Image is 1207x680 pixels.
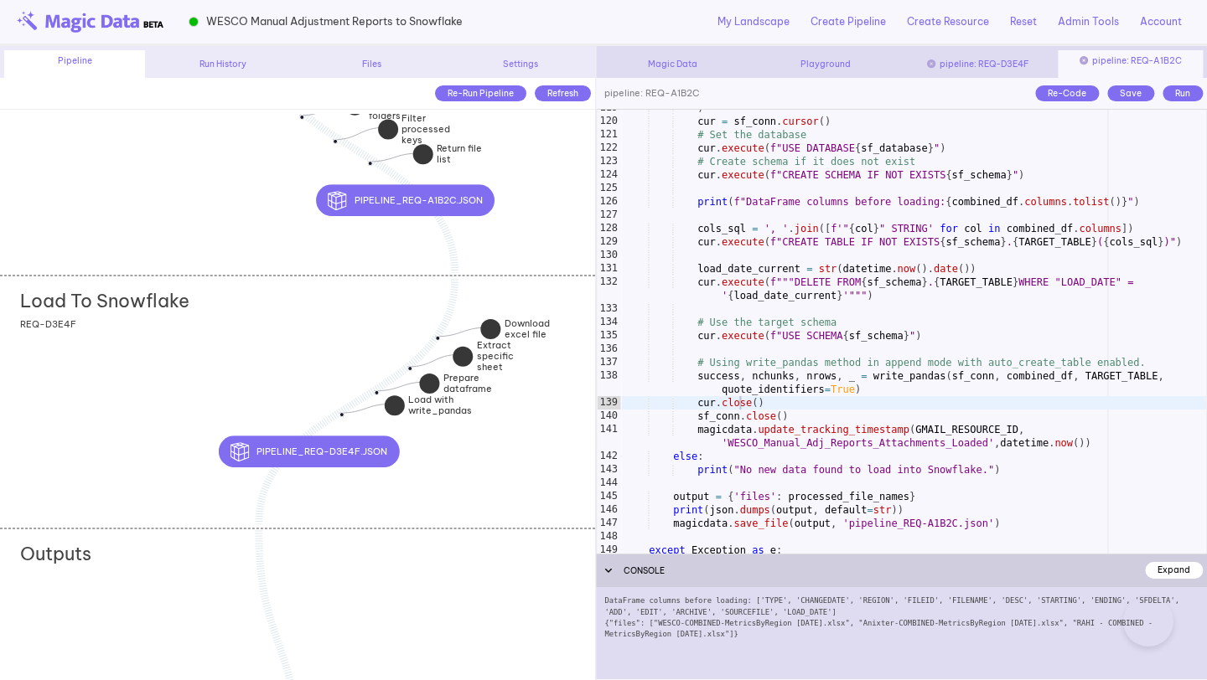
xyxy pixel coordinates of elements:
strong: Filter processed keys [401,112,450,146]
div: Download excel file [439,336,523,358]
span: Toggle code folding, rows 142 through 143 [619,450,628,463]
div: 126 [597,195,620,209]
div: Load with write_pandas [343,412,427,434]
div: 143 [597,463,620,477]
strong: Load with write_pandas [408,394,472,416]
span: CONSOLE [624,565,665,576]
div: 125 [597,182,620,195]
button: pipeline_REQ-A1B2C.json [316,184,494,216]
div: 141 [597,423,620,450]
div: pipeline: REQ-A1B2C [1059,50,1203,78]
strong: Prepare dataframe [443,372,492,394]
strong: Return file list [437,142,482,165]
div: 122 [597,142,620,155]
div: 147 [597,517,620,530]
div: Magic Data [600,58,744,70]
div: Run [1163,85,1203,101]
div: 133 [597,302,620,316]
div: pipeline_REQ-A1B2C.json [406,184,583,216]
span: WESCO Manual Adjustment Reports to Snowflake [206,13,463,29]
div: 124 [597,168,620,182]
button: pipeline_REQ-D3E4F.json [219,435,399,467]
div: 148 [597,530,620,543]
div: pipeline_REQ-D3E4F.json [309,435,490,467]
div: 120 [597,115,620,128]
a: Create Resource [907,14,989,29]
div: pipeline: REQ-A1B2C [596,78,699,110]
div: Re-Run Pipeline [435,85,526,101]
div: 134 [597,316,620,329]
div: 145 [597,490,620,503]
div: Identify target folders [303,115,387,147]
strong: Download excel file [505,317,550,340]
div: 132 [597,276,620,302]
div: Extract specific sheet [412,366,495,399]
div: Settings [451,58,591,70]
div: DataFrame columns before loading: ['TYPE', 'CHANGEDATE', 'REGION', 'FILEID', 'FILENAME', 'DESC', ... [596,587,1207,679]
div: 128 [597,222,620,235]
div: 130 [597,249,620,262]
div: 149 [597,543,620,557]
div: 123 [597,155,620,168]
div: Playground [754,58,898,70]
a: Create Pipeline [811,14,886,29]
div: 131 [597,262,620,276]
div: Filter processed keys [336,139,420,172]
div: 140 [597,410,620,423]
img: beta-logo.png [17,11,163,33]
h2: Outputs [20,543,91,564]
div: pipeline: REQ-D3E4F [906,58,1050,70]
div: 136 [597,343,620,356]
a: Admin Tools [1058,14,1119,29]
a: Account [1140,14,1182,29]
div: 127 [597,209,620,222]
div: 138 [597,369,620,396]
div: 137 [597,356,620,369]
strong: Extract specific sheet [477,339,514,373]
div: 142 [597,450,620,463]
div: 146 [597,503,620,517]
div: Re-Code [1035,85,1099,101]
div: 139 [597,396,620,410]
a: Reset [1010,14,1037,29]
span: Toggle code folding, rows 149 through 151 [619,543,628,557]
div: Refresh [535,85,591,101]
strong: Identify target folders [369,88,403,121]
div: Expand [1145,562,1203,578]
h2: Load To Snowflake [20,290,189,312]
iframe: Toggle Customer Support [1123,596,1173,647]
span: REQ-D3E4F [20,317,76,329]
div: 144 [597,477,620,490]
div: 129 [597,235,620,249]
div: Save [1107,85,1154,101]
a: My Landscape [717,14,790,29]
div: 135 [597,329,620,343]
div: Prepare dataframe [378,390,462,412]
div: Return file list [371,161,455,183]
div: Run History [153,58,293,70]
div: Files [302,58,442,70]
div: Pipeline [4,50,144,78]
div: 121 [597,128,620,142]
